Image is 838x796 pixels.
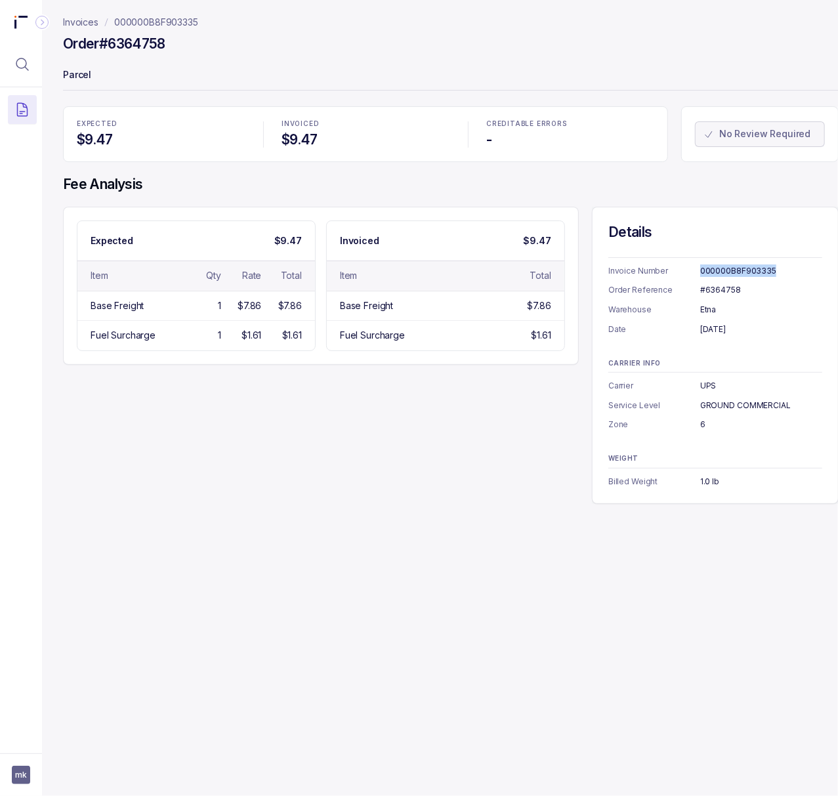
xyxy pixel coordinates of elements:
[77,131,245,149] h4: $9.47
[608,264,700,278] p: Invoice Number
[63,16,198,29] nav: breadcrumb
[34,14,50,30] div: Collapse Icon
[700,303,822,316] div: Etna
[77,120,245,128] p: EXPECTED
[530,269,551,282] div: Total
[532,329,551,342] div: $1.61
[486,131,654,149] h4: -
[608,303,700,316] p: Warehouse
[340,234,379,247] p: Invoiced
[91,234,133,247] p: Expected
[91,269,108,282] div: Item
[91,299,144,312] div: Base Freight
[63,35,165,53] h4: Order #6364758
[242,269,261,282] div: Rate
[206,269,221,282] div: Qty
[340,329,405,342] div: Fuel Surcharge
[700,323,822,336] div: [DATE]
[8,50,37,79] button: Menu Icon Button MagnifyingGlassIcon
[8,95,37,124] button: Menu Icon Button DocumentTextIcon
[700,418,822,431] div: 6
[340,299,393,312] div: Base Freight
[700,399,822,412] div: GROUND COMMERCIAL
[608,283,700,297] p: Order Reference
[608,418,700,431] p: Zone
[700,264,822,278] div: 000000B8F903335
[281,269,302,282] div: Total
[608,475,700,488] p: Billed Weight
[218,299,221,312] div: 1
[608,455,822,463] p: WEIGHT
[282,329,302,342] div: $1.61
[719,127,810,140] p: No Review Required
[608,323,700,336] p: Date
[524,234,551,247] p: $9.47
[340,269,357,282] div: Item
[608,223,822,241] h4: Details
[114,16,198,29] a: 000000B8F903335
[278,299,302,312] div: $7.86
[282,131,450,149] h4: $9.47
[274,234,302,247] p: $9.47
[12,766,30,784] button: User initials
[608,399,700,412] p: Service Level
[608,360,822,367] p: CARRIER INFO
[700,283,822,297] div: #6364758
[241,329,261,342] div: $1.61
[486,120,654,128] p: CREDITABLE ERRORS
[218,329,221,342] div: 1
[528,299,551,312] div: $7.86
[700,475,822,488] div: 1.0 lb
[700,379,822,392] div: UPS
[282,120,450,128] p: INVOICED
[608,379,700,392] p: Carrier
[91,329,156,342] div: Fuel Surcharge
[63,16,98,29] a: Invoices
[238,299,261,312] div: $7.86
